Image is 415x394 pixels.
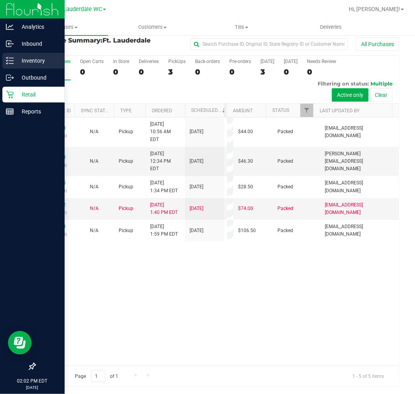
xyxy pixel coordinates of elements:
[14,107,61,116] p: Reports
[168,67,186,76] div: 3
[90,205,99,212] button: N/A
[90,206,99,211] span: Not Applicable
[108,19,197,35] a: Customers
[307,67,336,76] div: 0
[14,56,61,65] p: Inventory
[139,59,159,64] div: Deliveries
[225,104,227,117] th: Address
[277,128,293,136] span: Packed
[119,128,133,136] span: Pickup
[195,59,220,64] div: Back-orders
[90,183,99,191] button: N/A
[229,59,251,64] div: Pre-orders
[261,59,274,64] div: [DATE]
[277,205,293,212] span: Packed
[14,90,61,99] p: Retail
[309,24,352,31] span: Deliveries
[119,227,133,234] span: Pickup
[190,183,203,191] span: [DATE]
[81,108,111,113] a: Sync Status
[90,158,99,165] button: N/A
[55,6,102,13] span: Ft. Lauderdale WC
[332,88,368,102] button: Active only
[233,108,253,113] a: Amount
[168,59,186,64] div: PickUps
[356,37,399,51] button: All Purchases
[4,377,61,385] p: 02:02 PM EDT
[325,150,394,173] span: [PERSON_NAME][EMAIL_ADDRESS][DOMAIN_NAME]
[370,88,393,102] button: Clear
[150,150,180,173] span: [DATE] 12:34 PM EDT
[152,108,172,113] a: Ordered
[4,385,61,390] p: [DATE]
[284,59,298,64] div: [DATE]
[35,37,156,51] h3: Purchase Summary:
[238,128,253,136] span: $44.00
[325,179,394,194] span: [EMAIL_ADDRESS][DOMAIN_NAME]
[119,205,133,212] span: Pickup
[195,67,220,76] div: 0
[113,67,129,76] div: 0
[91,370,105,382] input: 1
[6,57,14,65] inline-svg: Inventory
[370,80,393,87] span: Multiple
[90,227,99,234] button: N/A
[190,158,203,165] span: [DATE]
[90,129,99,134] span: Not Applicable
[14,39,61,48] p: Inbound
[238,183,253,191] span: $28.50
[325,223,394,238] span: [EMAIL_ADDRESS][DOMAIN_NAME]
[261,67,274,76] div: 3
[6,74,14,82] inline-svg: Outbound
[272,108,289,113] a: Status
[238,205,253,212] span: $74.00
[325,125,394,139] span: [EMAIL_ADDRESS][DOMAIN_NAME]
[277,227,293,234] span: Packed
[190,38,348,50] input: Search Purchase ID, Original ID, State Registry ID or Customer Name...
[8,331,32,355] iframe: Resource center
[80,67,104,76] div: 0
[349,6,400,12] span: Hi, [PERSON_NAME]!
[14,73,61,82] p: Outbound
[90,184,99,190] span: Not Applicable
[286,19,375,35] a: Deliveries
[300,104,313,117] a: Filter
[150,201,178,216] span: [DATE] 1:40 PM EDT
[68,370,125,382] span: Page of 1
[108,24,197,31] span: Customers
[277,158,293,165] span: Packed
[197,24,286,31] span: Tills
[284,67,298,76] div: 0
[190,128,203,136] span: [DATE]
[6,23,14,31] inline-svg: Analytics
[197,19,286,35] a: Tills
[90,158,99,164] span: Not Applicable
[119,158,133,165] span: Pickup
[325,201,394,216] span: [EMAIL_ADDRESS][DOMAIN_NAME]
[191,108,227,113] a: Scheduled
[320,108,359,113] a: Last Updated By
[238,227,256,234] span: $106.50
[6,108,14,115] inline-svg: Reports
[6,91,14,98] inline-svg: Retail
[90,128,99,136] button: N/A
[90,228,99,233] span: Not Applicable
[150,179,178,194] span: [DATE] 1:34 PM EDT
[139,67,159,76] div: 0
[190,205,203,212] span: [DATE]
[318,80,369,87] span: Filtering on status:
[346,370,390,382] span: 1 - 5 of 5 items
[150,223,178,238] span: [DATE] 1:59 PM EDT
[229,67,251,76] div: 0
[80,59,104,64] div: Open Carts
[113,59,129,64] div: In Store
[307,59,336,64] div: Needs Review
[6,40,14,48] inline-svg: Inbound
[238,158,253,165] span: $46.30
[150,121,180,143] span: [DATE] 10:56 AM EDT
[119,183,133,191] span: Pickup
[120,108,132,113] a: Type
[190,227,203,234] span: [DATE]
[277,183,293,191] span: Packed
[14,22,61,32] p: Analytics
